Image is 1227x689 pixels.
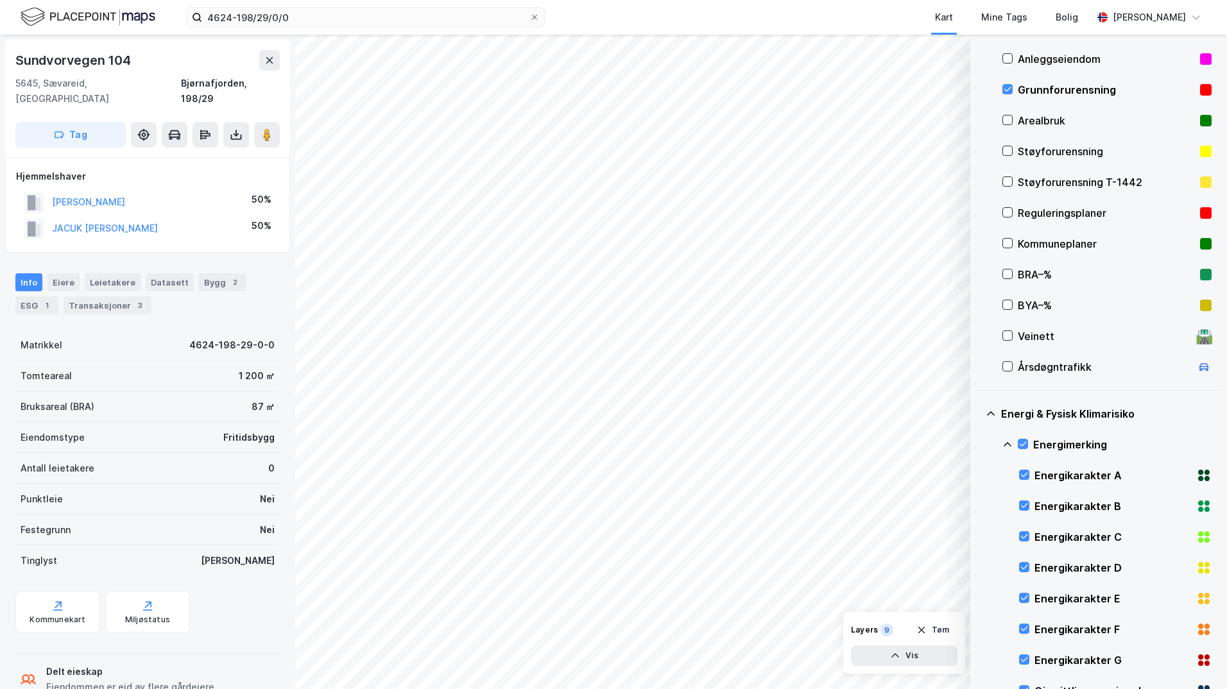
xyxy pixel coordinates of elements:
button: Vis [851,645,957,666]
div: Kart [935,10,953,25]
div: Reguleringsplaner [1018,205,1195,221]
div: ESG [15,296,58,314]
div: Bolig [1056,10,1078,25]
div: Arealbruk [1018,113,1195,128]
div: Energikarakter E [1034,591,1191,606]
div: Kommunekart [30,615,85,625]
div: Energikarakter A [1034,468,1191,483]
div: Antall leietakere [21,461,94,476]
div: Støyforurensning T-1442 [1018,174,1195,190]
div: Bygg [199,273,246,291]
div: Bruksareal (BRA) [21,399,94,414]
div: Energikarakter D [1034,560,1191,575]
div: Energikarakter C [1034,529,1191,545]
div: 5645, Sævareid, [GEOGRAPHIC_DATA] [15,76,181,106]
iframe: Chat Widget [1163,627,1227,689]
div: 3 [133,299,146,312]
input: Søk på adresse, matrikkel, gårdeiere, leietakere eller personer [202,8,529,27]
div: 4624-198-29-0-0 [189,337,275,353]
div: Miljøstatus [125,615,170,625]
div: 0 [268,461,275,476]
div: Energikarakter B [1034,498,1191,514]
div: Eiere [47,273,80,291]
div: Info [15,273,42,291]
div: Leietakere [85,273,141,291]
div: Sundvorvegen 104 [15,50,133,71]
div: Nei [260,491,275,507]
button: Tøm [908,620,957,640]
div: BYA–% [1018,298,1195,313]
div: 1 200 ㎡ [239,368,275,384]
div: Fritidsbygg [223,430,275,445]
div: Eiendomstype [21,430,85,445]
div: [PERSON_NAME] [201,553,275,568]
div: 50% [252,218,271,234]
div: Anleggseiendom [1018,51,1195,67]
div: Grunnforurensning [1018,82,1195,98]
div: Tinglyst [21,553,57,568]
div: Matrikkel [21,337,62,353]
div: Støyforurensning [1018,144,1195,159]
div: [PERSON_NAME] [1113,10,1186,25]
div: Hjemmelshaver [16,169,279,184]
div: 1 [40,299,53,312]
div: Punktleie [21,491,63,507]
div: Bjørnafjorden, 198/29 [181,76,280,106]
div: 9 [880,624,893,636]
div: Energimerking [1033,437,1212,452]
div: BRA–% [1018,267,1195,282]
div: Tomteareal [21,368,72,384]
div: Datasett [146,273,194,291]
div: Transaksjoner [64,296,151,314]
div: Delt eieskap [46,664,214,679]
div: Layers [851,625,878,635]
div: 🛣️ [1196,328,1213,344]
div: Festegrunn [21,522,71,538]
div: Kommuneplaner [1018,236,1195,251]
div: 50% [252,192,271,207]
div: 87 ㎡ [252,399,275,414]
div: Mine Tags [981,10,1027,25]
div: Energi & Fysisk Klimarisiko [1001,406,1212,421]
div: Veinett [1018,328,1191,344]
img: logo.f888ab2527a4732fd821a326f86c7f29.svg [21,6,155,28]
div: Energikarakter F [1034,622,1191,637]
button: Tag [15,122,126,148]
div: Energikarakter G [1034,652,1191,668]
div: 2 [228,276,241,289]
div: Nei [260,522,275,538]
div: Årsdøgntrafikk [1018,359,1191,375]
